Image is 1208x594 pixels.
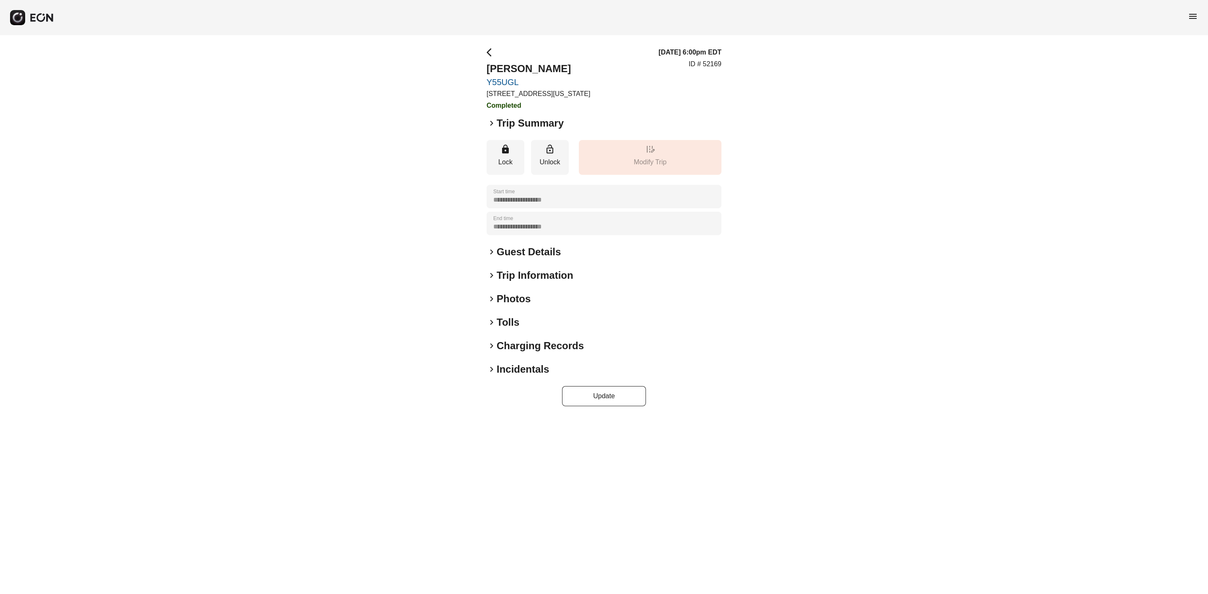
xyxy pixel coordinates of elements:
p: ID # 52169 [689,59,721,69]
span: keyboard_arrow_right [487,341,497,351]
p: Unlock [535,157,565,167]
h2: [PERSON_NAME] [487,62,590,75]
span: keyboard_arrow_right [487,294,497,304]
span: keyboard_arrow_right [487,247,497,257]
span: lock [500,144,510,154]
h2: Guest Details [497,245,561,259]
h2: Trip Information [497,269,573,282]
span: arrow_back_ios [487,47,497,57]
h2: Photos [497,292,531,306]
p: Lock [491,157,520,167]
p: [STREET_ADDRESS][US_STATE] [487,89,590,99]
span: lock_open [545,144,555,154]
span: keyboard_arrow_right [487,317,497,327]
span: keyboard_arrow_right [487,364,497,374]
button: Unlock [531,140,569,175]
span: keyboard_arrow_right [487,118,497,128]
span: keyboard_arrow_right [487,270,497,280]
h2: Tolls [497,316,519,329]
h3: [DATE] 6:00pm EDT [659,47,721,57]
h2: Trip Summary [497,117,564,130]
a: Y55UGL [487,77,590,87]
h2: Incidentals [497,363,549,376]
button: Update [562,386,646,406]
span: menu [1188,11,1198,21]
h2: Charging Records [497,339,584,353]
h3: Completed [487,101,590,111]
button: Lock [487,140,524,175]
